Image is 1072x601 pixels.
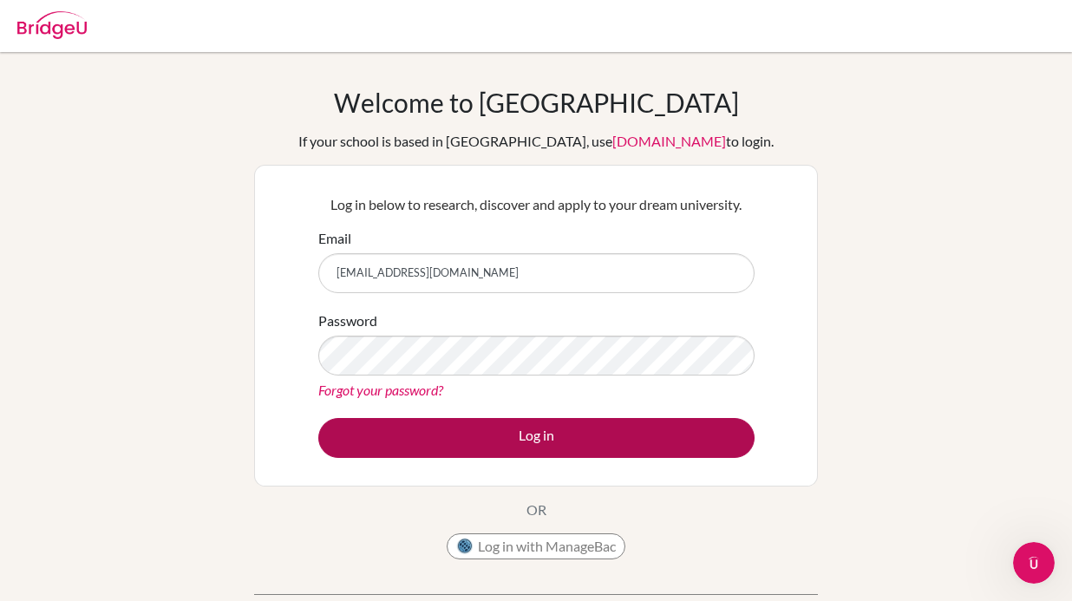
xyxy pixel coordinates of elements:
[298,131,774,152] div: If your school is based in [GEOGRAPHIC_DATA], use to login.
[318,228,351,249] label: Email
[318,310,377,331] label: Password
[1013,542,1055,584] iframe: Intercom live chat
[318,382,443,398] a: Forgot your password?
[612,133,726,149] a: [DOMAIN_NAME]
[334,87,739,118] h1: Welcome to [GEOGRAPHIC_DATA]
[17,11,87,39] img: Bridge-U
[526,500,546,520] p: OR
[447,533,625,559] button: Log in with ManageBac
[318,418,755,458] button: Log in
[318,194,755,215] p: Log in below to research, discover and apply to your dream university.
